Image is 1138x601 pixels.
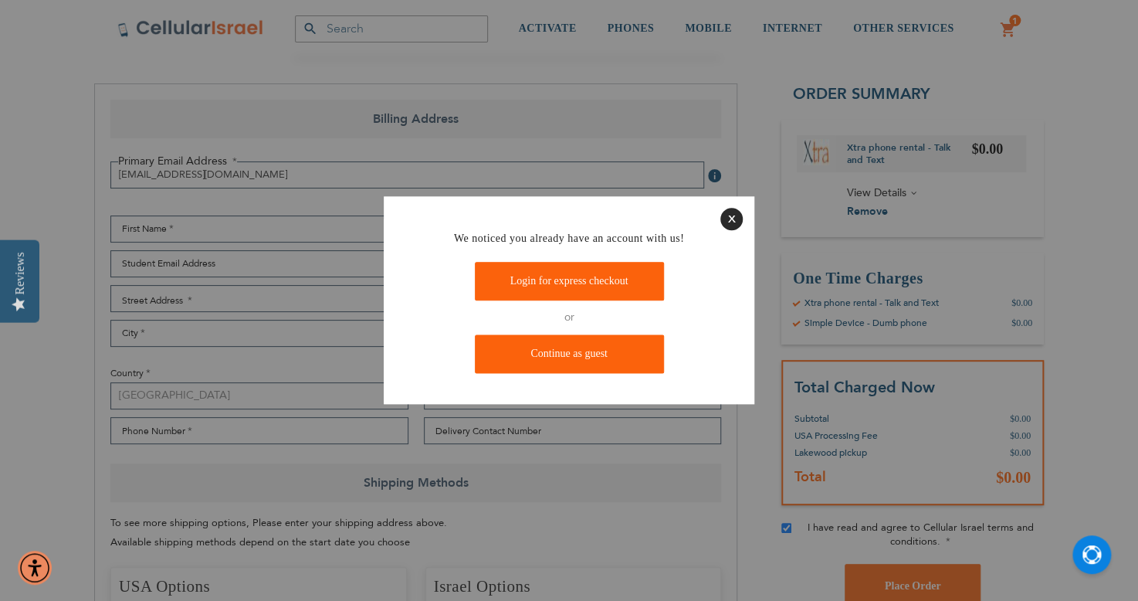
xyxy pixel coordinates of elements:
div: Accessibility Menu [18,551,52,585]
p: or [395,308,743,328]
div: Reviews [13,252,27,294]
a: Login for express checkout [475,262,664,300]
h4: We noticed you already have an account with us! [395,231,743,246]
a: Continue as guest [475,335,664,374]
